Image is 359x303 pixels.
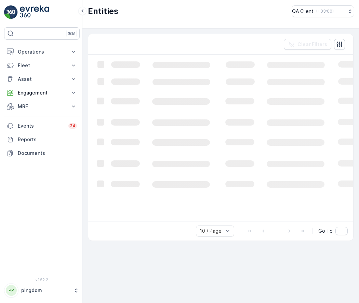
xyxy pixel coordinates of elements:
p: pingdom [21,287,70,294]
button: Fleet [4,59,80,72]
div: PP [6,285,17,296]
button: Operations [4,45,80,59]
img: logo_light-DOdMpM7g.png [20,5,49,19]
p: Asset [18,76,66,83]
a: Reports [4,133,80,146]
p: 34 [70,123,76,129]
button: PPpingdom [4,283,80,298]
p: ⌘B [68,31,75,36]
button: Asset [4,72,80,86]
p: Engagement [18,89,66,96]
span: v 1.52.2 [4,278,80,282]
button: Engagement [4,86,80,100]
p: QA Client [292,8,314,15]
p: Events [18,122,64,129]
p: Clear Filters [297,41,327,48]
p: Operations [18,48,66,55]
button: MRF [4,100,80,113]
img: logo [4,5,18,19]
p: ( +03:00 ) [316,9,334,14]
p: MRF [18,103,66,110]
a: Documents [4,146,80,160]
button: Clear Filters [284,39,331,50]
p: Documents [18,150,77,157]
a: Events34 [4,119,80,133]
span: Go To [318,228,333,234]
p: Entities [88,6,118,17]
p: Reports [18,136,77,143]
button: QA Client(+03:00) [292,5,354,17]
p: Fleet [18,62,66,69]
